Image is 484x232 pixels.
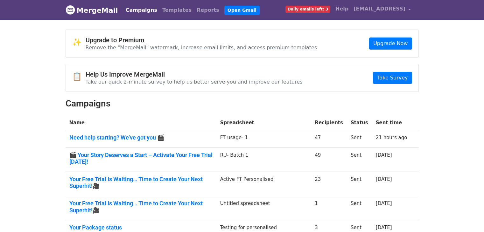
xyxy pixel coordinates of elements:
a: Campaigns [123,4,160,17]
h4: Help Us Improve MergeMail [86,71,303,78]
a: Reports [194,4,222,17]
th: Sent time [372,115,411,130]
td: Sent [347,130,372,148]
h2: Campaigns [66,98,419,109]
span: ✨ [72,38,86,47]
td: 47 [311,130,347,148]
a: Help [333,3,351,15]
td: Sent [347,196,372,220]
a: [EMAIL_ADDRESS] [351,3,413,17]
td: Active FT Personalised [216,172,311,196]
a: [DATE] [376,225,392,230]
a: [DATE] [376,152,392,158]
a: [DATE] [376,176,392,182]
p: Take our quick 2-minute survey to help us better serve you and improve our features [86,78,303,85]
td: Sent [347,147,372,172]
p: Remove the "MergeMail" watermark, increase email limits, and access premium templates [86,44,317,51]
a: Upgrade Now [369,38,412,50]
td: RU- Batch 1 [216,147,311,172]
a: Templates [160,4,194,17]
td: 1 [311,196,347,220]
td: 23 [311,172,347,196]
a: 21 hours ago [376,135,407,140]
td: 49 [311,147,347,172]
a: Your Free Trial Is Waiting… Time to Create Your Next Superhit!🎥 [69,200,213,214]
a: MergeMail [66,3,118,17]
a: Need help starting? We’ve got you 🎬 [69,134,213,141]
span: 📋 [72,72,86,81]
th: Recipients [311,115,347,130]
td: FT usage- 1 [216,130,311,148]
h4: Upgrade to Premium [86,36,317,44]
th: Name [66,115,216,130]
a: Your Free Trial Is Waiting… Time to Create Your Next Superhit!🎥 [69,176,213,189]
th: Spreadsheet [216,115,311,130]
span: [EMAIL_ADDRESS] [354,5,405,13]
a: Open Gmail [224,6,260,15]
a: Take Survey [373,72,412,84]
a: Your Package status [69,224,213,231]
a: [DATE] [376,201,392,206]
a: 🎬 Your Story Deserves a Start – Activate Your Free Trial [DATE]! [69,152,213,165]
span: Daily emails left: 3 [285,6,330,13]
a: Daily emails left: 3 [283,3,333,15]
img: MergeMail logo [66,5,75,15]
td: Untitled spreadsheet [216,196,311,220]
th: Status [347,115,372,130]
td: Sent [347,172,372,196]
